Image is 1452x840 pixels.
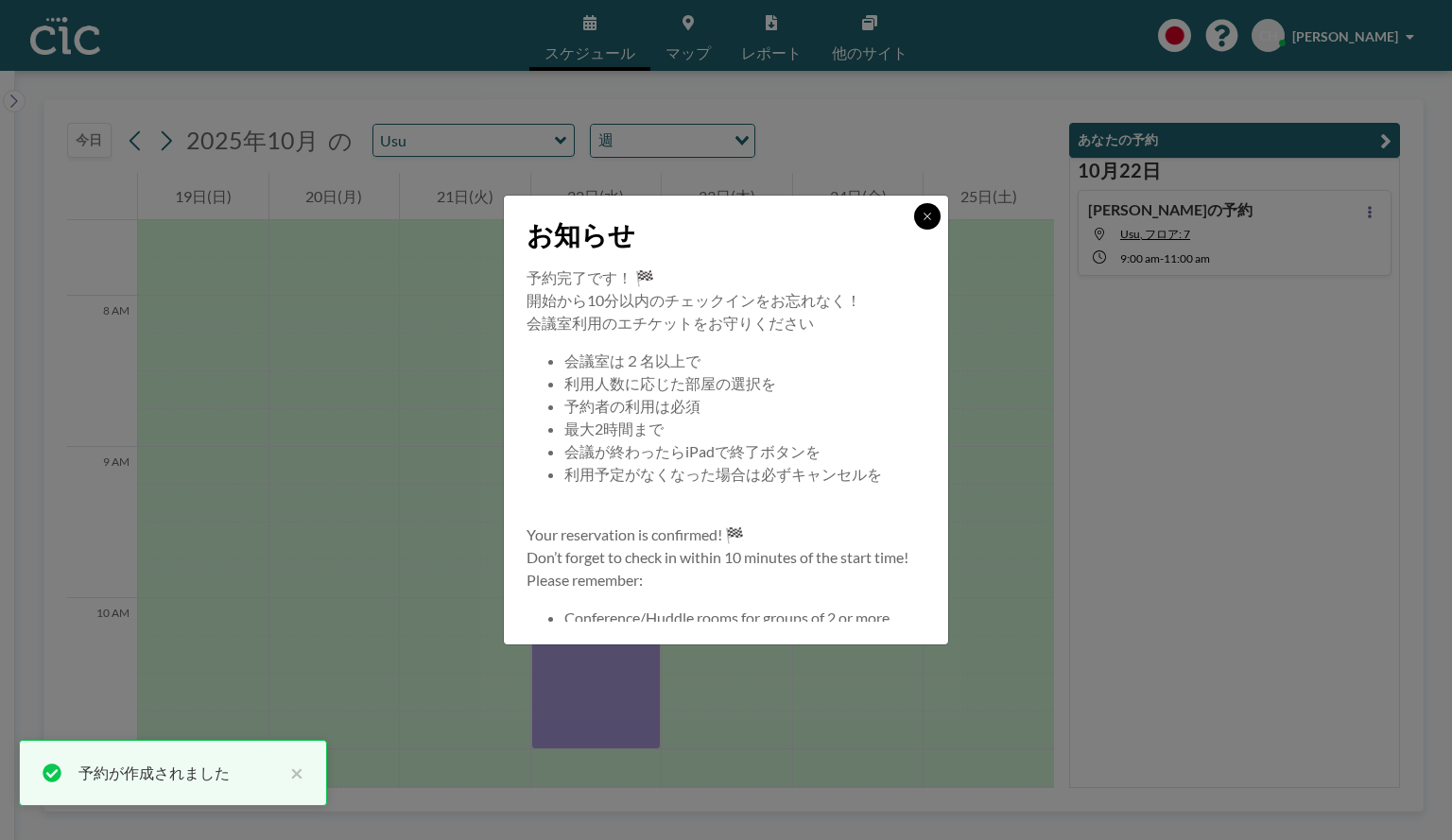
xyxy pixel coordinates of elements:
button: close [281,762,303,784]
span: 予約者の利用は必須 [564,397,700,415]
div: 予約が作成されました [78,762,281,784]
span: Your reservation is confirmed! 🏁 [527,525,744,543]
span: 会議室利用のエチケットをお守りください [527,314,814,332]
span: 予約完了です！ 🏁 [527,268,654,286]
span: 会議室は２名以上で [564,351,700,369]
span: 最大2時間まで [564,420,664,437]
span: お知らせ [527,218,635,251]
span: Conference/Huddle rooms for groups of 2 or more [564,609,890,626]
span: 会議が終わったらiPadで終了ボタンを [564,442,821,460]
span: Don’t forget to check in within 10 minutes of the start time! [527,548,908,566]
span: 利用予定がなくなった場合は必ずキャンセルを [564,465,882,483]
span: Please remember: [527,571,643,589]
span: 利用人数に応じた部屋の選択を [564,374,776,392]
span: 開始から10分以内のチェックインをお忘れなく！ [527,291,861,309]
